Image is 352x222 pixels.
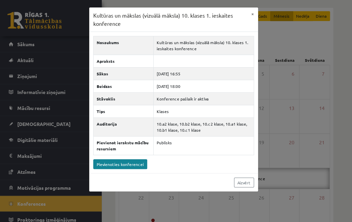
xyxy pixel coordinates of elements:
[153,36,254,55] td: Kultūras un mākslas (vizuālā māksla) 10. klases 1. ieskaites konference
[93,36,153,55] th: Nosaukums
[153,68,254,80] td: [DATE] 16:55
[153,118,254,136] td: 10.a2 klase, 10.b2 klase, 10.c2 klase, 10.a1 klase, 10.b1 klase, 10.c1 klase
[153,93,254,105] td: Konference pašlaik ir aktīva
[93,105,153,118] th: Tips
[247,7,258,20] button: ×
[93,118,153,136] th: Auditorija
[93,93,153,105] th: Stāvoklis
[234,178,254,187] a: Aizvērt
[93,80,153,93] th: Beidzas
[153,136,254,155] td: Publisks
[153,105,254,118] td: Klases
[153,80,254,93] td: [DATE] 18:00
[93,159,147,169] a: Pievienoties konferencei
[93,136,153,155] th: Pievienot ierakstu mācību resursiem
[93,55,153,68] th: Apraksts
[93,68,153,80] th: Sākas
[93,12,247,27] h3: Kultūras un mākslas (vizuālā māksla) 10. klases 1. ieskaites konference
